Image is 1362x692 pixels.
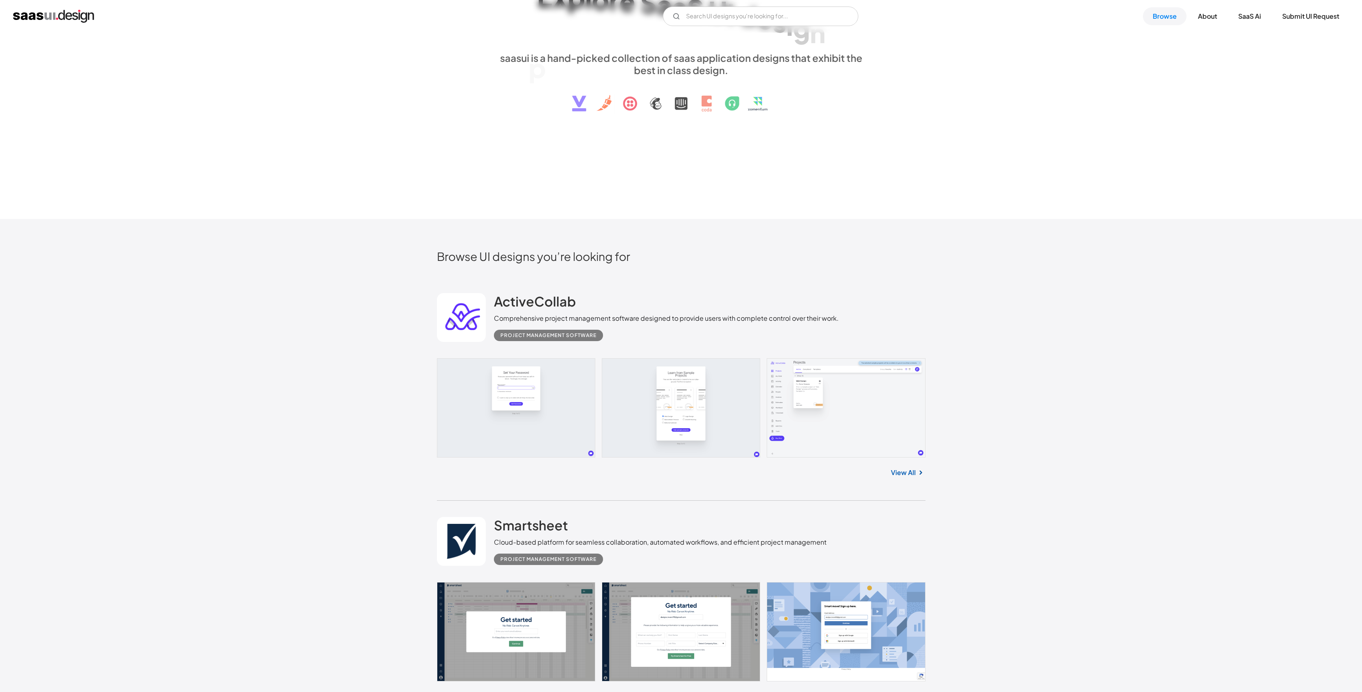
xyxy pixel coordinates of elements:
[437,249,926,263] h2: Browse UI designs you’re looking for
[810,17,825,48] div: n
[494,293,576,313] a: ActiveCollab
[500,331,597,340] div: Project Management Software
[663,7,858,26] form: Email Form
[1228,7,1271,25] a: SaaS Ai
[494,537,827,547] div: Cloud-based platform for seamless collaboration, automated workflows, and efficient project manag...
[793,13,810,44] div: g
[494,517,568,533] h2: Smartsheet
[494,52,869,76] div: saasui is a hand-picked collection of saas application designs that exhibit the best in class des...
[494,517,568,537] a: Smartsheet
[558,76,805,118] img: text, icon, saas logo
[529,52,546,83] div: p
[1272,7,1349,25] a: Submit UI Request
[500,554,597,564] div: Project Management Software
[1188,7,1227,25] a: About
[1143,7,1187,25] a: Browse
[891,468,916,477] a: View All
[494,313,839,323] div: Comprehensive project management software designed to provide users with complete control over th...
[663,7,858,26] input: Search UI designs you're looking for...
[13,10,94,23] a: home
[494,293,576,309] h2: ActiveCollab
